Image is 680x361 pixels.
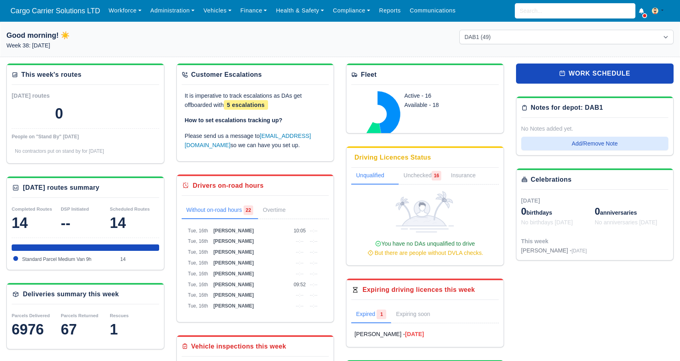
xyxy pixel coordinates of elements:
[515,3,635,18] input: Search...
[375,3,405,18] a: Reports
[521,206,526,217] span: 0
[182,202,258,219] a: Without on-road hours
[61,313,98,318] small: Parcels Returned
[351,306,391,323] a: Expired
[351,168,399,185] a: Unqualified
[310,249,317,255] span: --:--
[188,238,208,244] span: Tue, 16th
[61,215,110,231] div: --
[296,271,303,277] span: --:--
[188,282,208,287] span: Tue, 16th
[213,282,254,287] span: [PERSON_NAME]
[571,248,587,254] span: [DATE]
[404,101,478,110] div: Available - 18
[188,260,208,266] span: Tue, 16th
[23,289,119,299] div: Deliveries summary this week
[377,310,386,319] span: 1
[531,103,603,113] div: Notes for depot: DAB1
[213,249,254,255] span: [PERSON_NAME]
[296,238,303,244] span: --:--
[363,285,475,295] div: Expiring driving licences this week
[188,228,208,234] span: Tue, 16th
[213,292,254,298] span: [PERSON_NAME]
[110,322,159,338] div: 1
[521,205,595,218] div: birthdays
[310,238,317,244] span: --:--
[310,292,317,298] span: --:--
[432,171,441,180] span: 16
[188,249,208,255] span: Tue, 16th
[12,244,159,251] div: Standard Parcel Medium Van 9h
[191,70,262,80] div: Customer Escalations
[516,64,674,84] a: work schedule
[213,238,254,244] span: [PERSON_NAME]
[391,306,446,323] a: Expiring soon
[328,3,375,18] a: Compliance
[185,131,326,150] p: Please send us a message to so we can have you set up.
[446,168,490,185] a: Insurance
[213,303,254,309] span: [PERSON_NAME]
[310,303,317,309] span: --:--
[244,205,253,215] span: 22
[236,3,272,18] a: Finance
[258,202,302,219] a: Overtime
[354,330,496,339] a: [PERSON_NAME] -[DATE]
[188,271,208,277] span: Tue, 16th
[521,124,669,133] div: No Notes added yet.
[23,183,99,193] div: [DATE] routes summary
[12,313,50,318] small: Parcels Delivered
[521,197,540,204] span: [DATE]
[6,41,221,50] p: Week 38: [DATE]
[310,271,317,277] span: --:--
[294,228,306,234] span: 10:05
[310,228,317,234] span: --:--
[6,3,104,19] a: Cargo Carrier Solutions LTD
[15,148,104,154] span: No contractors put on stand by for [DATE]
[12,207,52,211] small: Completed Routes
[213,271,254,277] span: [PERSON_NAME]
[310,282,317,287] span: --:--
[213,228,254,234] span: [PERSON_NAME]
[296,260,303,266] span: --:--
[521,246,587,255] div: [PERSON_NAME] -
[104,3,146,18] a: Workforce
[405,331,424,337] strong: [DATE]
[521,219,573,226] span: No birthdays [DATE]
[12,133,159,140] div: People on "Stand By" [DATE]
[188,292,208,298] span: Tue, 16th
[224,100,268,110] span: 5 escalations
[188,303,208,309] span: Tue, 16th
[21,70,82,80] div: This week's routes
[12,322,61,338] div: 6976
[22,256,92,262] span: Standard Parcel Medium Van 9h
[110,215,159,231] div: 14
[110,313,129,318] small: Rescues
[118,254,159,265] td: 14
[595,206,600,217] span: 0
[185,133,311,148] a: [EMAIL_ADDRESS][DOMAIN_NAME]
[193,181,264,191] div: Drivers on-road hours
[354,248,496,258] div: But there are people without DVLA checks.
[146,3,199,18] a: Administration
[185,116,326,125] p: How to set escalations tracking up?
[354,153,431,162] div: Driving Licences Status
[296,249,303,255] span: --:--
[404,91,478,101] div: Active - 16
[531,175,572,185] div: Celebrations
[61,207,89,211] small: DSP Initiated
[354,239,496,258] div: You have no DAs unqualified to drive
[405,3,460,18] a: Communications
[12,91,85,101] div: [DATE] routes
[296,292,303,298] span: --:--
[110,207,150,211] small: Scheduled Routes
[6,30,221,41] h1: Good morning! ☀️
[55,106,63,122] div: 0
[213,260,254,266] span: [PERSON_NAME]
[361,70,377,80] div: Fleet
[191,342,287,351] div: Vehicle inspections this week
[521,137,669,150] button: Add/Remove Note
[272,3,329,18] a: Health & Safety
[185,91,326,110] p: It is imperative to track escalations as DAs get offboarded with
[199,3,236,18] a: Vehicles
[595,205,668,218] div: anniversaries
